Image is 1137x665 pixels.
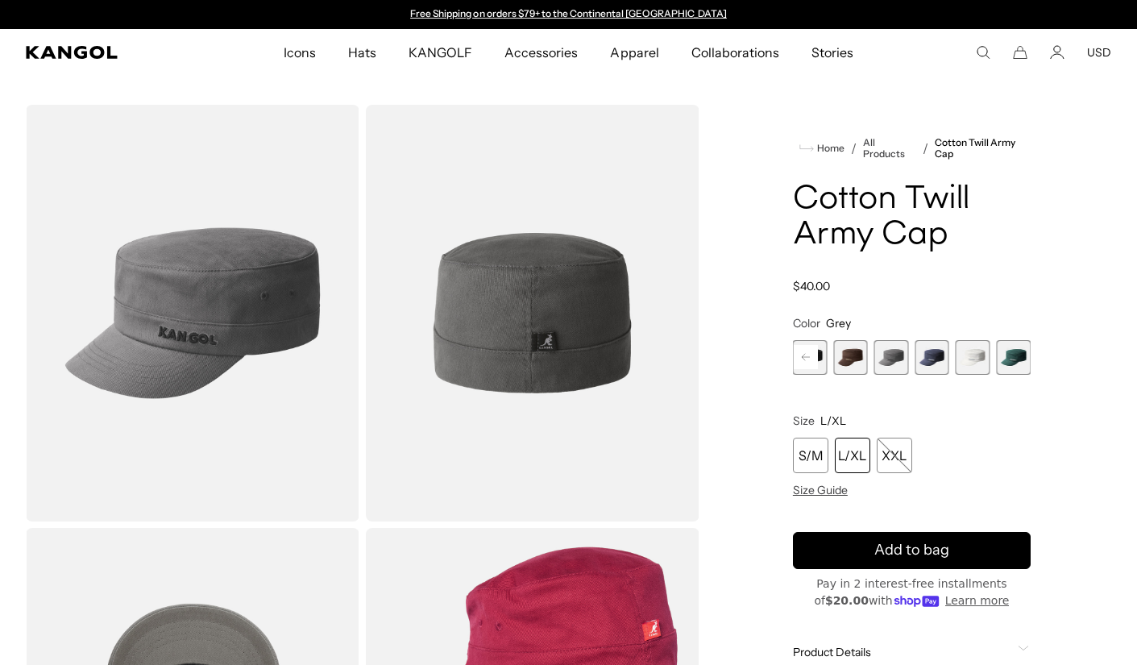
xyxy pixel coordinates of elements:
[403,8,735,21] div: 1 of 2
[793,438,828,473] div: S/M
[403,8,735,21] div: Announcement
[410,7,727,19] a: Free Shipping on orders $79+ to the Continental [GEOGRAPHIC_DATA]
[26,46,187,59] a: Kangol
[956,340,990,375] div: 8 of 9
[610,29,658,76] span: Apparel
[996,340,1031,375] label: Pine
[814,143,844,154] span: Home
[833,340,868,375] label: Brown
[996,340,1031,375] div: 9 of 9
[835,438,870,473] div: L/XL
[691,29,779,76] span: Collaborations
[793,483,848,497] span: Size Guide
[1087,45,1111,60] button: USD
[594,29,674,76] a: Apparel
[793,182,1031,253] h1: Cotton Twill Army Cap
[793,645,1011,659] span: Product Details
[826,316,851,330] span: Grey
[409,29,472,76] span: KANGOLF
[332,29,392,76] a: Hats
[675,29,795,76] a: Collaborations
[844,139,857,158] li: /
[793,316,820,330] span: Color
[284,29,316,76] span: Icons
[488,29,594,76] a: Accessories
[793,137,1031,160] nav: breadcrumbs
[268,29,332,76] a: Icons
[793,340,828,375] div: 4 of 9
[820,414,846,428] span: L/XL
[403,8,735,21] slideshow-component: Announcement bar
[793,340,828,375] label: Black
[874,340,909,375] div: 6 of 9
[935,137,1031,160] a: Cotton Twill Army Cap
[811,29,853,76] span: Stories
[877,438,912,473] div: XXL
[863,137,916,160] a: All Products
[793,279,830,293] span: $40.00
[874,539,949,561] span: Add to bag
[833,340,868,375] div: 5 of 9
[504,29,578,76] span: Accessories
[874,340,909,375] label: Grey
[793,414,815,428] span: Size
[915,340,949,375] div: 7 of 9
[956,340,990,375] label: White
[976,45,990,60] summary: Search here
[915,340,949,375] label: Navy
[916,139,928,158] li: /
[26,105,359,522] img: color-grey
[795,29,869,76] a: Stories
[366,105,699,522] img: color-grey
[1050,45,1064,60] a: Account
[348,29,376,76] span: Hats
[392,29,488,76] a: KANGOLF
[799,141,844,156] a: Home
[1013,45,1027,60] button: Cart
[793,532,1031,569] button: Add to bag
